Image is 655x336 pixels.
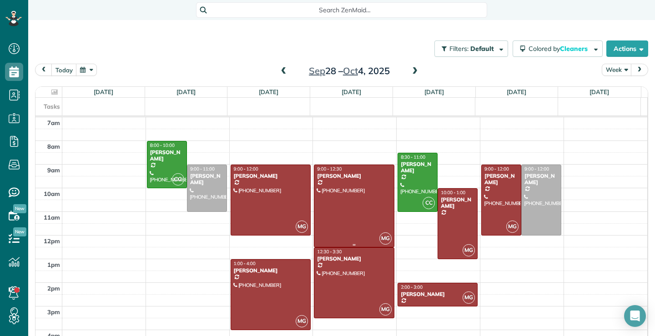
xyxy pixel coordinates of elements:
[259,88,278,95] a: [DATE]
[506,221,519,233] span: MG
[470,45,494,53] span: Default
[234,261,256,266] span: 1:00 - 4:00
[463,244,475,256] span: MG
[292,66,406,76] h2: 28 – 4, 2025
[400,291,475,297] div: [PERSON_NAME]
[379,303,392,316] span: MG
[560,45,589,53] span: Cleaners
[441,190,465,196] span: 10:00 - 1:00
[400,306,475,312] div: [PHONE_NUMBER]
[51,64,77,76] button: today
[602,64,632,76] button: Week
[13,204,26,213] span: New
[513,40,603,57] button: Colored byCleaners
[44,214,60,221] span: 11am
[44,237,60,245] span: 12pm
[47,119,60,126] span: 7am
[309,65,325,76] span: Sep
[484,173,519,186] div: [PERSON_NAME]
[529,45,591,53] span: Colored by
[524,166,549,172] span: 9:00 - 12:00
[44,190,60,197] span: 10am
[484,166,509,172] span: 9:00 - 12:00
[47,166,60,174] span: 9am
[47,261,60,268] span: 1pm
[296,221,308,233] span: MG
[44,103,60,110] span: Tasks
[423,197,435,209] span: CC
[150,142,175,148] span: 8:00 - 10:00
[342,88,361,95] a: [DATE]
[463,291,475,304] span: MG
[379,232,392,245] span: MG
[589,88,609,95] a: [DATE]
[13,227,26,236] span: New
[172,173,184,186] span: CC
[401,284,423,290] span: 2:00 - 3:00
[507,88,526,95] a: [DATE]
[94,88,113,95] a: [DATE]
[624,305,646,327] div: Open Intercom Messenger
[400,161,435,174] div: [PERSON_NAME]
[317,249,342,255] span: 12:30 - 3:30
[317,166,342,172] span: 9:00 - 12:30
[606,40,648,57] button: Actions
[430,40,508,57] a: Filters: Default
[233,173,308,179] div: [PERSON_NAME]
[35,64,52,76] button: prev
[449,45,469,53] span: Filters:
[631,64,648,76] button: next
[401,154,425,160] span: 8:30 - 11:00
[150,149,184,162] div: [PERSON_NAME]
[234,166,258,172] span: 9:00 - 12:00
[176,88,196,95] a: [DATE]
[317,256,391,262] div: [PERSON_NAME]
[296,315,308,327] span: MG
[317,173,391,179] div: [PERSON_NAME]
[440,196,475,210] div: [PERSON_NAME]
[424,88,444,95] a: [DATE]
[233,267,308,274] div: [PERSON_NAME]
[47,143,60,150] span: 8am
[343,65,358,76] span: Oct
[47,308,60,316] span: 3pm
[190,173,224,186] div: [PERSON_NAME]
[190,166,215,172] span: 9:00 - 11:00
[47,285,60,292] span: 2pm
[434,40,508,57] button: Filters: Default
[524,173,559,186] div: [PERSON_NAME]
